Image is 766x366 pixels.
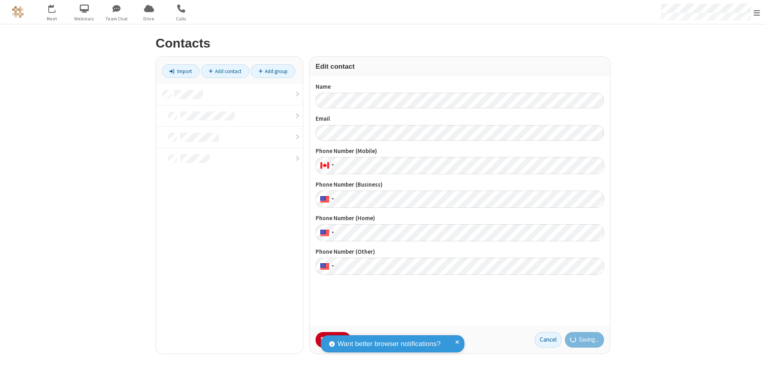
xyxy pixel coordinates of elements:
[338,339,440,349] span: Want better browser notifications?
[69,15,99,22] span: Webinars
[316,82,604,91] label: Name
[316,247,604,257] label: Phone Number (Other)
[579,335,599,344] span: Saving...
[316,332,351,348] button: Delete
[316,147,604,156] label: Phone Number (Mobile)
[316,180,604,189] label: Phone Number (Business)
[316,157,336,174] div: Canada: + 1
[12,6,24,18] img: QA Selenium DO NOT DELETE OR CHANGE
[316,224,336,241] div: United States: + 1
[316,114,604,123] label: Email
[201,64,249,78] a: Add contact
[156,36,610,50] h2: Contacts
[251,64,295,78] a: Add group
[166,15,196,22] span: Calls
[535,332,562,348] button: Cancel
[316,214,604,223] label: Phone Number (Home)
[54,4,59,10] div: 1
[37,15,67,22] span: Meet
[162,64,199,78] a: Import
[134,15,164,22] span: Drive
[316,258,336,275] div: United States: + 1
[316,63,604,70] h3: Edit contact
[565,332,604,348] button: Saving...
[316,191,336,208] div: United States: + 1
[102,15,132,22] span: Team Chat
